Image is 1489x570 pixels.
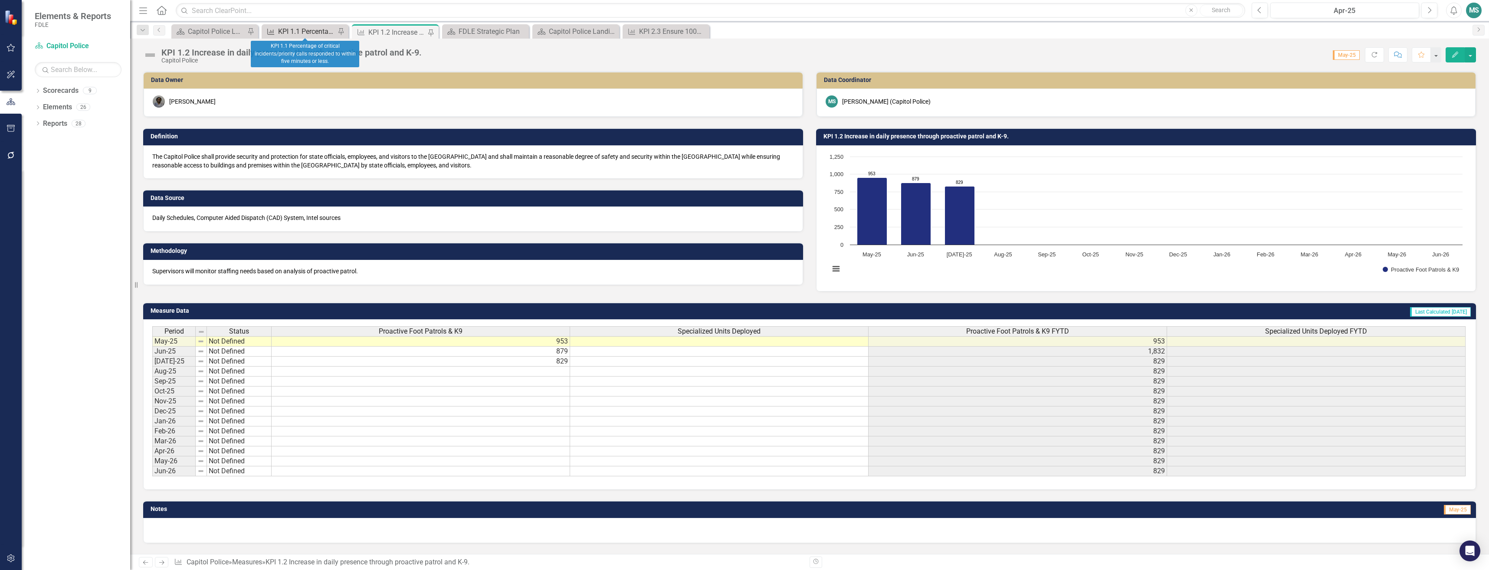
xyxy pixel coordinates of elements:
text: Jun-26 [1432,251,1449,258]
a: KPI 2.3 Ensure 100% of packages and parcels that are delivered to the mail screening facility are... [625,26,707,37]
td: Not Defined [207,466,272,476]
div: Capitol Police [161,57,422,64]
text: Sep-25 [1038,251,1056,258]
td: May-26 [152,456,196,466]
h3: Measure Data [151,308,659,314]
text: Apr-26 [1345,251,1361,258]
div: KPI 1.2 Increase in daily presence through proactive patrol and K-9. [161,48,422,57]
img: 8DAGhfEEPCf229AAAAAElFTkSuQmCC [197,398,204,405]
td: Not Defined [207,406,272,416]
td: 829 [869,426,1167,436]
td: Not Defined [207,336,272,347]
td: Feb-26 [152,426,196,436]
h3: Definition [151,133,799,140]
img: 8DAGhfEEPCf229AAAAAElFTkSuQmCC [197,408,204,415]
td: Not Defined [207,377,272,387]
td: Jun-26 [152,466,196,476]
h3: Data Coordinator [824,77,1471,83]
text: Jun-25 [907,251,924,258]
img: 8DAGhfEEPCf229AAAAAElFTkSuQmCC [197,338,204,345]
div: 26 [76,104,90,111]
td: Not Defined [207,387,272,396]
text: Dec-25 [1169,251,1187,258]
img: 8DAGhfEEPCf229AAAAAElFTkSuQmCC [197,358,204,365]
div: [PERSON_NAME] [169,97,216,106]
div: 9 [83,87,97,95]
span: Specialized Units Deployed FYTD [1265,328,1367,335]
td: Oct-25 [152,387,196,396]
div: Chart. Highcharts interactive chart. [825,152,1467,282]
td: Mar-26 [152,436,196,446]
text: Aug-25 [994,251,1012,258]
td: 829 [869,446,1167,456]
text: 250 [834,224,843,230]
td: Not Defined [207,357,272,367]
path: Jul-25, 829. Proactive Foot Patrols & K9. [945,186,975,245]
td: 829 [869,466,1167,476]
td: 829 [869,396,1167,406]
img: 8DAGhfEEPCf229AAAAAElFTkSuQmCC [197,438,204,445]
div: [PERSON_NAME] (Capitol Police) [842,97,931,106]
span: Status [229,328,249,335]
text: 750 [834,189,843,195]
img: 8DAGhfEEPCf229AAAAAElFTkSuQmCC [197,418,204,425]
text: 500 [834,206,843,213]
td: Jan-26 [152,416,196,426]
h3: KPI 1.2 Increase in daily presence through proactive patrol and K-9. [823,133,1472,140]
img: 8DAGhfEEPCf229AAAAAElFTkSuQmCC [197,368,204,375]
text: 829 [956,180,963,185]
a: Reports [43,119,67,129]
text: Feb-26 [1257,251,1275,258]
td: 1,832 [869,347,1167,357]
button: View chart menu, Chart [830,263,842,275]
span: Proactive Foot Patrols & K9 [379,328,462,335]
div: KPI 1.2 Increase in daily presence through proactive patrol and K-9. [368,27,426,38]
div: Capitol Police Landing Page 2 [188,26,245,37]
td: 953 [272,336,570,347]
img: ClearPoint Strategy [4,10,20,25]
img: 8DAGhfEEPCf229AAAAAElFTkSuQmCC [197,458,204,465]
img: Shaketra Carroll [153,95,165,108]
div: 28 [72,120,85,127]
span: Last Calculated [DATE] [1410,307,1471,317]
td: 829 [869,377,1167,387]
td: [DATE]-25 [152,357,196,367]
td: Not Defined [207,446,272,456]
div: Open Intercom Messenger [1459,541,1480,561]
text: 879 [912,177,919,181]
td: Apr-26 [152,446,196,456]
td: Not Defined [207,436,272,446]
a: Scorecards [43,86,79,96]
text: 1,250 [830,154,843,160]
path: May-25, 953. Proactive Foot Patrols & K9. [857,177,887,245]
span: Search [1212,7,1230,13]
td: Not Defined [207,367,272,377]
text: Mar-26 [1301,251,1318,258]
div: KPI 2.3 Ensure 100% of packages and parcels that are delivered to the mail screening facility are... [639,26,707,37]
a: Elements [43,102,72,112]
a: Capitol Police Landing [535,26,617,37]
div: Apr-25 [1273,6,1416,16]
input: Search ClearPoint... [176,3,1245,18]
p: Supervisors will monitor staffing needs based on analysis of proactive patrol. [152,267,794,275]
small: FDLE [35,21,111,28]
div: » » [174,557,803,567]
span: Period [164,328,184,335]
td: Jun-25 [152,347,196,357]
path: Jun-25, 879. Proactive Foot Patrols & K9. [901,183,931,245]
a: Capitol Police [187,558,229,566]
td: 829 [869,436,1167,446]
span: May-25 [1333,50,1360,60]
td: Nov-25 [152,396,196,406]
svg: Interactive chart [825,152,1467,282]
text: [DATE]-25 [947,251,972,258]
button: Apr-25 [1270,3,1419,18]
img: 8DAGhfEEPCf229AAAAAElFTkSuQmCC [197,388,204,395]
img: 8DAGhfEEPCf229AAAAAElFTkSuQmCC [197,378,204,385]
text: Oct-25 [1082,251,1099,258]
div: FDLE Strategic Plan [459,26,527,37]
td: Aug-25 [152,367,196,377]
td: 829 [869,456,1167,466]
div: KPI 1.2 Increase in daily presence through proactive patrol and K-9. [266,558,469,566]
text: Nov-25 [1125,251,1143,258]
